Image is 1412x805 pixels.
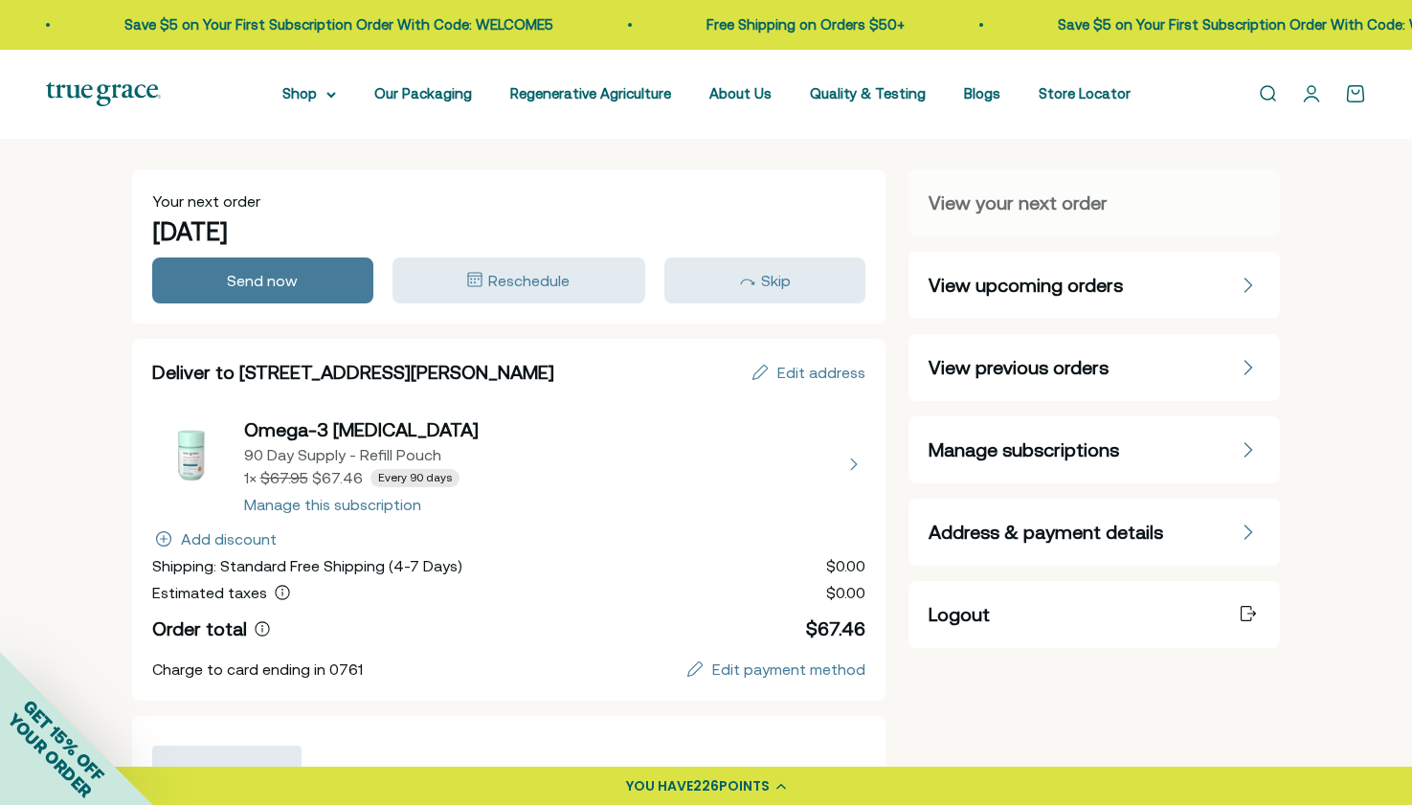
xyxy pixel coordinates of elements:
a: Manage subscriptions [908,416,1280,483]
a: Address & payment details [908,499,1280,566]
div: Edit address [777,365,865,380]
div: Edit payment method [712,661,865,677]
a: View your next order [908,169,1280,236]
span: $0.00 [826,557,865,574]
span: Logout [929,601,990,628]
span: $0.00 [826,584,865,601]
span: YOUR ORDER [4,709,96,801]
span: Manage subscriptions [929,436,1119,463]
span: Edit payment method [684,658,865,681]
span: Order total [152,617,247,639]
button: Reschedule [392,257,645,303]
span: View upcoming orders [929,272,1123,299]
h1: Your next order [152,190,866,212]
a: Blogs [964,85,1000,101]
h2: [DATE] [152,216,866,247]
span: Add discount [152,527,277,550]
span: View your next order [929,190,1108,216]
a: View previous orders [908,334,1280,401]
span: Edit address [749,361,865,384]
p: Save $5 on Your First Subscription Order With Code: WELCOME5 [123,13,551,36]
span: Skip [761,272,791,289]
summary: Shop [282,82,336,105]
span: Deliver to [STREET_ADDRESS][PERSON_NAME] [152,361,554,383]
a: Store Locator [1039,85,1131,101]
span: GET 15% OFF [19,696,108,785]
span: $67.46 [806,617,865,639]
a: Quality & Testing [810,85,926,101]
span: YOU HAVE [626,776,693,795]
button: Skip [664,257,865,303]
a: Regenerative Agriculture [510,85,671,101]
span: ‌ [152,746,302,772]
span: Shipping: Standard Free Shipping (4-7 Days) [152,557,462,574]
div: Add discount [181,531,277,547]
button: Send now [152,257,373,303]
div: Manage this subscription [244,497,421,512]
a: View upcoming orders [908,252,1280,319]
span: 226 [693,776,719,795]
span: View previous orders [929,354,1109,381]
span: Estimated taxes [152,584,267,601]
span: Address & payment details [929,519,1163,546]
span: Reschedule [488,272,570,289]
span: Charge to card ending in 0761 [152,660,363,678]
a: Our Packaging [374,85,472,101]
span: POINTS [719,776,770,795]
a: Logout [908,581,1280,648]
a: Free Shipping on Orders $50+ [705,16,903,33]
span: Send now [227,272,298,289]
a: About Us [709,85,772,101]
